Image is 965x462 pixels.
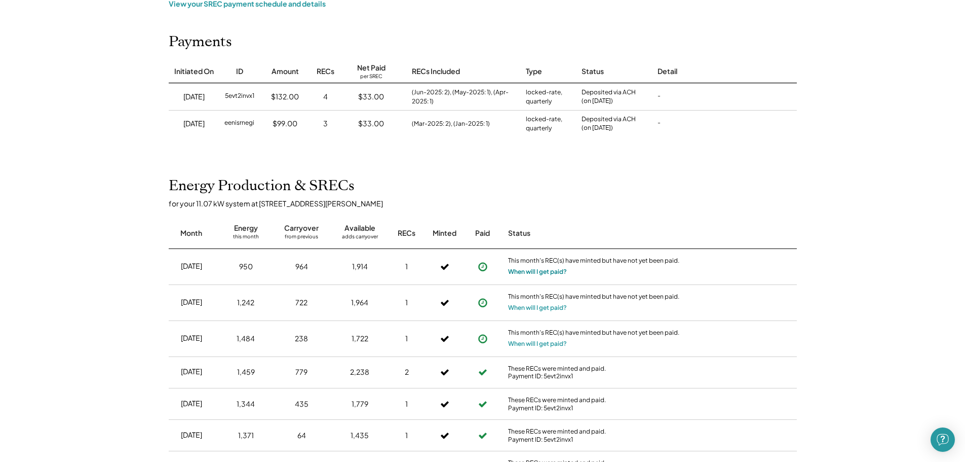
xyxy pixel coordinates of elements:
[344,223,375,233] div: Available
[295,367,307,377] div: 779
[237,367,255,377] div: 1,459
[508,303,567,313] button: When will I get paid?
[317,66,334,77] div: RECs
[323,92,328,102] div: 4
[323,119,328,129] div: 3
[582,115,636,132] div: Deposited via ACH (on [DATE])
[174,66,214,77] div: Initiated On
[224,119,254,129] div: eenisrnegi
[526,66,542,77] div: Type
[582,88,636,105] div: Deposited via ACH (on [DATE])
[234,223,258,233] div: Energy
[398,228,415,238] div: RECs
[225,92,254,102] div: 5evt2invx1
[582,66,604,77] div: Status
[526,88,571,106] div: locked-rate, quarterly
[239,262,253,272] div: 950
[272,66,299,77] div: Amount
[526,115,571,133] div: locked-rate, quarterly
[405,334,408,344] div: 1
[181,399,202,409] div: [DATE]
[297,431,306,441] div: 64
[658,119,661,129] div: -
[412,119,490,128] div: (Mar-2025: 2), (Jan-2025: 1)
[169,33,232,51] h2: Payments
[360,73,382,81] div: per SREC
[351,298,368,308] div: 1,964
[183,92,205,102] div: [DATE]
[352,399,368,409] div: 1,779
[508,257,680,267] div: This month's REC(s) have minted but have not yet been paid.
[295,298,307,308] div: 722
[508,339,567,349] button: When will I get paid?
[358,92,384,102] div: $33.00
[233,233,259,243] div: this month
[358,119,384,129] div: $33.00
[169,177,355,195] h2: Energy Production & SRECs
[508,428,680,443] div: These RECs were minted and paid. Payment ID: 5evt2invx1
[405,298,408,308] div: 1
[405,262,408,272] div: 1
[285,233,318,243] div: from previous
[412,66,460,77] div: RECs Included
[351,431,369,441] div: 1,435
[169,199,807,208] div: for your 11.07 kW system at [STREET_ADDRESS][PERSON_NAME]
[433,228,456,238] div: Minted
[508,365,680,380] div: These RECs were minted and paid. Payment ID: 5evt2invx1
[237,298,254,308] div: 1,242
[295,399,308,409] div: 435
[475,295,490,310] button: Payment approved, but not yet initiated.
[658,92,661,102] div: -
[295,334,308,344] div: 238
[508,329,680,339] div: This month's REC(s) have minted but have not yet been paid.
[284,223,319,233] div: Carryover
[508,228,680,238] div: Status
[271,92,299,102] div: $132.00
[295,262,308,272] div: 964
[237,399,255,409] div: 1,344
[658,66,677,77] div: Detail
[181,430,202,440] div: [DATE]
[475,228,490,238] div: Paid
[237,334,255,344] div: 1,484
[931,428,955,452] div: Open Intercom Messenger
[180,228,202,238] div: Month
[405,431,408,441] div: 1
[508,293,680,303] div: This month's REC(s) have minted but have not yet been paid.
[238,431,254,441] div: 1,371
[350,367,369,377] div: 2,238
[508,267,567,277] button: When will I get paid?
[181,333,202,343] div: [DATE]
[183,119,205,129] div: [DATE]
[412,88,516,106] div: (Jun-2025: 2), (May-2025: 1), (Apr-2025: 1)
[405,399,408,409] div: 1
[342,233,378,243] div: adds carryover
[181,261,202,271] div: [DATE]
[475,331,490,346] button: Payment approved, but not yet initiated.
[181,297,202,307] div: [DATE]
[357,63,385,73] div: Net Paid
[181,367,202,377] div: [DATE]
[405,367,409,377] div: 2
[352,334,368,344] div: 1,722
[352,262,368,272] div: 1,914
[236,66,243,77] div: ID
[508,396,680,412] div: These RECs were minted and paid. Payment ID: 5evt2invx1
[475,259,490,274] button: Payment approved, but not yet initiated.
[273,119,297,129] div: $99.00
